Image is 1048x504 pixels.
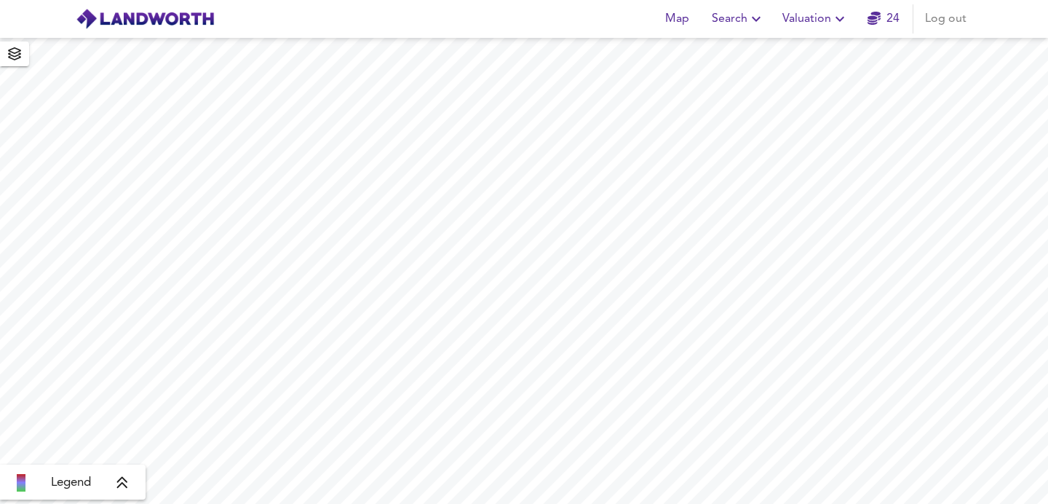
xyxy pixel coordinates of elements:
button: Log out [919,4,972,34]
button: Map [654,4,700,34]
img: logo [76,8,215,30]
span: Log out [925,9,966,29]
span: Valuation [782,9,849,29]
span: Legend [51,474,91,492]
button: Search [706,4,771,34]
span: Search [712,9,765,29]
a: 24 [868,9,900,29]
span: Map [659,9,694,29]
button: Valuation [777,4,854,34]
button: 24 [860,4,907,34]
